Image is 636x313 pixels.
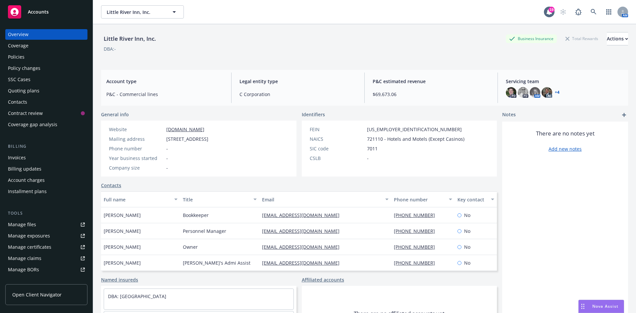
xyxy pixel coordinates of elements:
span: - [166,145,168,152]
button: Little River Inn, Inc. [101,5,184,19]
a: Overview [5,29,87,40]
span: Notes [502,111,516,119]
a: [EMAIL_ADDRESS][DOMAIN_NAME] [262,244,345,250]
span: Little River Inn, Inc. [107,9,164,16]
a: Contacts [101,182,121,189]
div: Manage files [8,219,36,230]
div: Website [109,126,164,133]
div: Quoting plans [8,85,39,96]
button: Full name [101,191,180,207]
span: No [464,259,470,266]
a: Start snowing [556,5,570,19]
img: photo [518,87,528,98]
span: - [166,164,168,171]
div: Account charges [8,175,45,185]
span: Legal entity type [239,78,356,85]
div: Installment plans [8,186,47,197]
div: Company size [109,164,164,171]
div: Contract review [8,108,43,119]
span: Account type [106,78,223,85]
span: - [367,155,369,162]
span: Open Client Navigator [12,291,62,298]
span: 721110 - Hotels and Motels (Except Casinos) [367,135,464,142]
a: Billing updates [5,164,87,174]
a: Contacts [5,97,87,107]
a: Quoting plans [5,85,87,96]
div: Mailing address [109,135,164,142]
a: add [620,111,628,119]
button: Key contact [455,191,497,207]
div: Manage BORs [8,264,39,275]
span: [PERSON_NAME] [104,259,141,266]
span: No [464,228,470,235]
a: [EMAIL_ADDRESS][DOMAIN_NAME] [262,228,345,234]
a: Account charges [5,175,87,185]
div: Coverage gap analysis [8,119,57,130]
div: SSC Cases [8,74,30,85]
span: [STREET_ADDRESS] [166,135,208,142]
img: photo [530,87,540,98]
a: [EMAIL_ADDRESS][DOMAIN_NAME] [262,212,345,218]
img: photo [542,87,552,98]
div: Billing updates [8,164,41,174]
span: No [464,212,470,219]
span: C Corporation [239,91,356,98]
a: Manage files [5,219,87,230]
span: No [464,243,470,250]
div: Actions [607,32,628,45]
a: Add new notes [549,145,582,152]
div: Manage certificates [8,242,51,252]
div: Policy changes [8,63,40,74]
a: Coverage [5,40,87,51]
a: Installment plans [5,186,87,197]
span: P&C estimated revenue [373,78,490,85]
div: Contacts [8,97,27,107]
div: Phone number [394,196,445,203]
a: [EMAIL_ADDRESS][DOMAIN_NAME] [262,260,345,266]
span: $69,673.06 [373,91,490,98]
div: Full name [104,196,170,203]
div: Title [183,196,249,203]
span: Nova Assist [592,303,618,309]
a: Policies [5,52,87,62]
div: Summary of insurance [8,276,58,286]
a: Named insureds [101,276,138,283]
span: [PERSON_NAME] [104,243,141,250]
div: Manage claims [8,253,41,264]
a: Coverage gap analysis [5,119,87,130]
span: Accounts [28,9,49,15]
a: +4 [555,90,559,94]
a: Summary of insurance [5,276,87,286]
div: Overview [8,29,28,40]
span: [PERSON_NAME]'s Admi Assist [183,259,250,266]
a: Report a Bug [572,5,585,19]
a: Manage certificates [5,242,87,252]
span: [PERSON_NAME] [104,228,141,235]
a: Manage BORs [5,264,87,275]
a: Invoices [5,152,87,163]
div: Drag to move [579,300,587,313]
a: Manage exposures [5,231,87,241]
span: [US_EMPLOYER_IDENTIFICATION_NUMBER] [367,126,462,133]
div: Phone number [109,145,164,152]
div: Invoices [8,152,26,163]
div: Business Insurance [506,34,557,43]
span: 7011 [367,145,378,152]
div: CSLB [310,155,364,162]
div: FEIN [310,126,364,133]
span: Identifiers [302,111,325,118]
div: Key contact [457,196,487,203]
div: NAICS [310,135,364,142]
div: Manage exposures [8,231,50,241]
a: Contract review [5,108,87,119]
span: Servicing team [506,78,623,85]
a: SSC Cases [5,74,87,85]
span: Owner [183,243,198,250]
button: Email [259,191,391,207]
a: Switch app [602,5,615,19]
a: DBA: [GEOGRAPHIC_DATA] [108,293,166,299]
div: Billing [5,143,87,150]
a: [PHONE_NUMBER] [394,260,440,266]
span: P&C - Commercial lines [106,91,223,98]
